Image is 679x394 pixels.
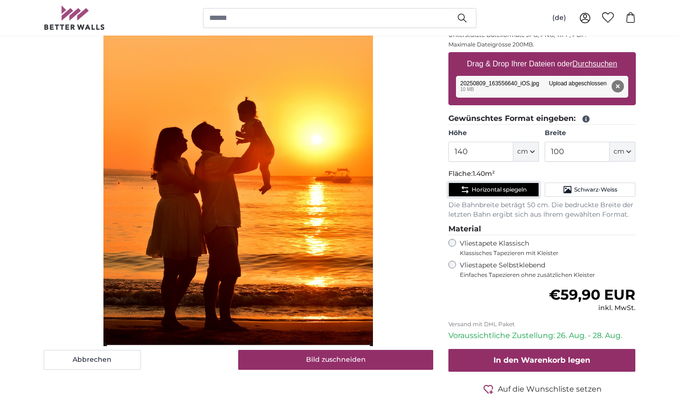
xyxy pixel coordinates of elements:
p: Maximale Dateigrösse 200MB. [448,41,636,48]
button: Schwarz-Weiss [545,183,635,197]
button: Horizontal spiegeln [448,183,539,197]
label: Drag & Drop Ihrer Dateien oder [463,55,621,73]
p: Versand mit DHL Paket [448,321,636,328]
img: Betterwalls [44,6,105,30]
span: In den Warenkorb legen [493,356,590,365]
span: cm [517,147,528,156]
button: Abbrechen [44,350,141,370]
button: (de) [545,9,574,27]
button: In den Warenkorb legen [448,349,636,372]
span: Horizontal spiegeln [472,186,527,193]
label: Vliestapete Selbstklebend [460,261,636,279]
p: Voraussichtliche Zustellung: 26. Aug. - 28. Aug. [448,330,636,341]
span: Einfaches Tapezieren ohne zusätzlichen Kleister [460,271,636,279]
button: cm [513,142,539,162]
div: inkl. MwSt. [549,303,635,313]
u: Durchsuchen [572,60,617,68]
legend: Material [448,223,636,235]
span: Klassisches Tapezieren mit Kleister [460,249,628,257]
label: Breite [545,128,635,138]
label: Vliestapete Klassisch [460,239,628,257]
label: Höhe [448,128,539,138]
span: Schwarz-Weiss [574,186,617,193]
span: cm [614,147,624,156]
span: €59,90 EUR [549,286,635,303]
span: 1.40m² [473,169,495,178]
button: Bild zuschneiden [238,350,433,370]
legend: Gewünschtes Format eingeben: [448,113,636,125]
p: Die Bahnbreite beträgt 50 cm. Die bedruckte Breite der letzten Bahn ergibt sich aus Ihrem gewählt... [448,201,636,220]
button: cm [610,142,635,162]
p: Fläche: [448,169,636,179]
